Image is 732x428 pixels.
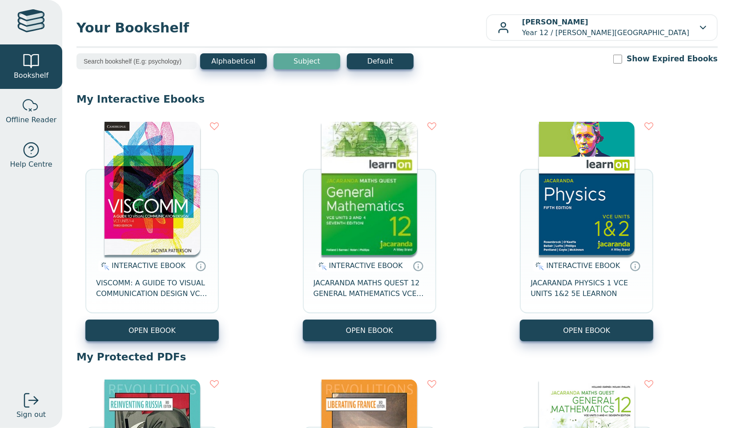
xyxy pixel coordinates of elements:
span: Help Centre [10,159,52,170]
button: OPEN EBOOK [85,320,219,341]
a: Interactive eBooks are accessed online via the publisher’s portal. They contain interactive resou... [413,260,423,271]
button: Subject [273,53,340,69]
p: My Protected PDFs [76,350,718,364]
span: INTERACTIVE EBOOK [112,261,185,270]
span: INTERACTIVE EBOOK [546,261,620,270]
img: bab7d975-5677-47cd-93a9-ba0f992ad8ba.png [105,122,200,255]
button: Default [347,53,414,69]
label: Show Expired Ebooks [627,53,718,64]
img: interactive.svg [316,261,327,272]
span: Sign out [16,409,46,420]
img: interactive.svg [98,261,109,272]
button: OPEN EBOOK [303,320,436,341]
span: Bookshelf [14,70,48,81]
img: a8063cbe-bcb7-458e-baeb-153cca7e1745.jpg [322,122,417,255]
span: INTERACTIVE EBOOK [329,261,403,270]
span: JACARANDA PHYSICS 1 VCE UNITS 1&2 5E LEARNON [531,278,643,299]
img: interactive.svg [533,261,544,272]
a: Interactive eBooks are accessed online via the publisher’s portal. They contain interactive resou... [630,260,640,271]
img: c92f87e8-2470-48d9-be02-c193736cbea9.jpg [539,122,635,255]
button: OPEN EBOOK [520,320,653,341]
span: Your Bookshelf [76,18,486,38]
p: Year 12 / [PERSON_NAME][GEOGRAPHIC_DATA] [522,17,689,38]
input: Search bookshelf (E.g: psychology) [76,53,197,69]
span: VISCOMM: A GUIDE TO VISUAL COMMUNICATION DESIGN VCE UNITS 1-4 EBOOK 3E [96,278,208,299]
span: JACARANDA MATHS QUEST 12 GENERAL MATHEMATICS VCE UNITS 3 & 4 7E LEARNON [314,278,426,299]
a: Interactive eBooks are accessed online via the publisher’s portal. They contain interactive resou... [195,260,206,271]
button: [PERSON_NAME]Year 12 / [PERSON_NAME][GEOGRAPHIC_DATA] [486,14,718,41]
button: Alphabetical [200,53,267,69]
b: [PERSON_NAME] [522,18,588,26]
span: Offline Reader [6,115,56,125]
p: My Interactive Ebooks [76,92,718,106]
